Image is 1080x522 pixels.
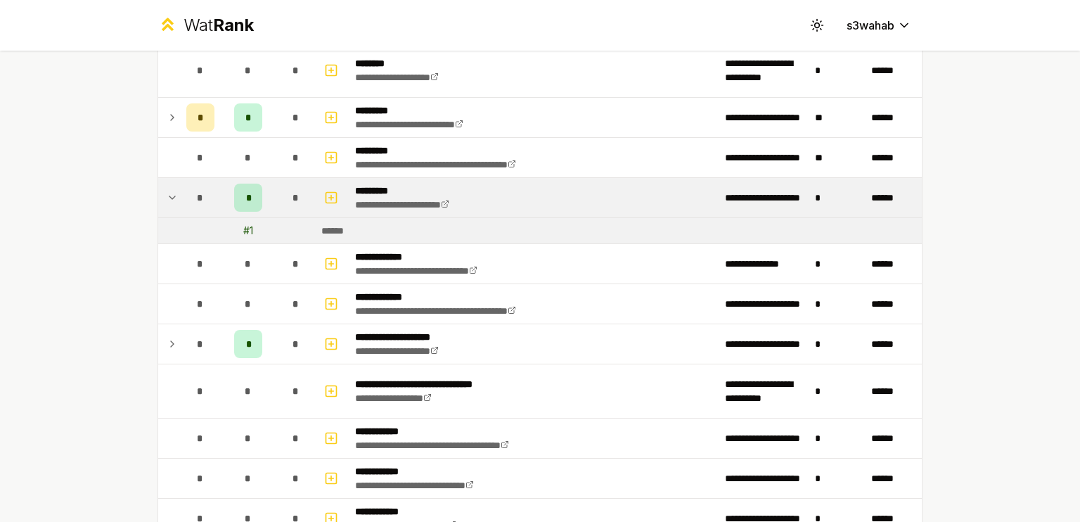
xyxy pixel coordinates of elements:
[835,13,922,38] button: s3wahab
[243,224,253,238] div: # 1
[157,14,254,37] a: WatRank
[184,14,254,37] div: Wat
[847,17,894,34] span: s3wahab
[213,15,254,35] span: Rank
